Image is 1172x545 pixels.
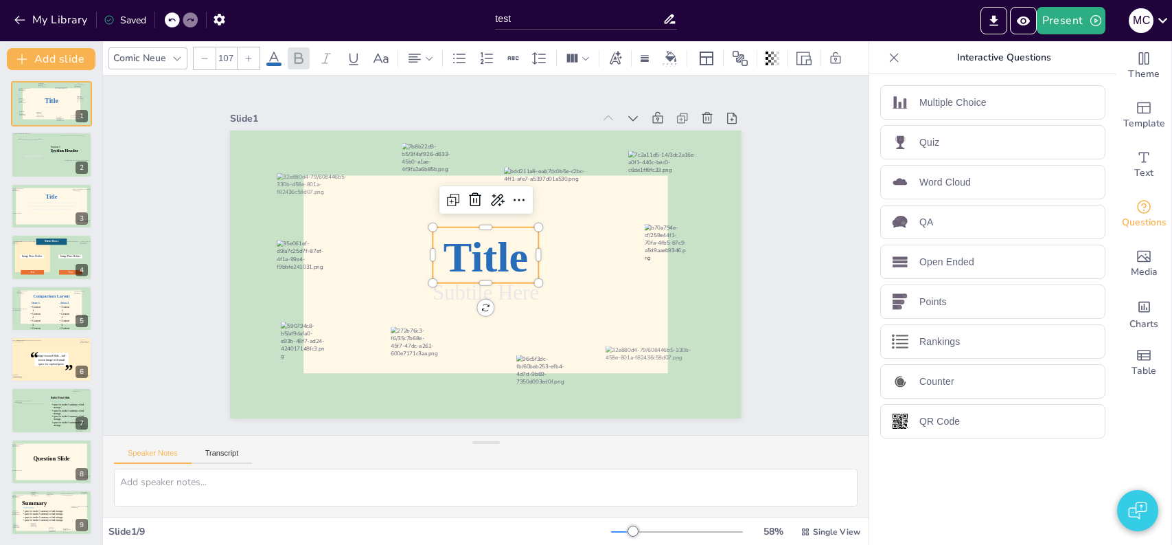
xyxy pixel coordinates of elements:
div: Slide 1 [230,112,593,125]
button: Add slide [7,48,95,70]
button: Preview Presentation [1010,7,1037,34]
p: QA [919,215,934,230]
div: Add ready made slides [1116,91,1171,140]
div: 6 [76,366,88,378]
div: 9 [76,519,88,531]
p: Points [919,295,947,309]
img: Counter icon [892,373,908,390]
span: Content 3 [61,320,69,326]
div: Add a table [1116,338,1171,388]
img: Quiz icon [892,134,908,151]
span: Template [1123,116,1165,131]
div: 7 [11,388,92,433]
p: Multiple Choice [919,96,987,110]
div: Border settings [637,47,652,69]
span: Questions [1122,215,1167,230]
div: 8 [76,468,88,480]
span: Content 4 [32,326,41,333]
div: Layout [696,47,717,69]
div: Get real-time input from your audience [1116,190,1171,239]
p: Interactive Questions [905,41,1103,74]
p: Counter [919,375,954,389]
div: 1 [76,110,88,122]
span: Text [1134,166,1153,181]
p: Open Ended [919,255,974,269]
input: Insert title [495,9,663,29]
img: Word Cloud icon [892,174,908,190]
button: My Library [10,9,93,31]
div: 4 [11,234,92,280]
span: Content 4 [61,326,69,333]
div: 5 [76,315,88,327]
div: 9 [11,490,92,535]
span: Table [1131,364,1156,379]
div: 58 % [757,525,790,538]
button: Speaker Notes [114,449,192,464]
button: Transcript [192,449,253,464]
div: Comic Neue [111,49,169,67]
span: Media [1131,265,1158,280]
div: 8 [11,439,92,485]
img: Points icon [892,293,908,310]
span: Theme [1128,67,1160,82]
div: 2 [11,132,92,177]
div: Add text boxes [1116,140,1171,190]
p: QR Code [919,414,960,429]
span: Charts [1129,317,1158,332]
img: Rankings icon [892,333,908,350]
img: QR Code icon [892,413,908,430]
div: Add charts and graphs [1116,289,1171,338]
div: 4 [76,264,88,276]
img: Open Ended icon [892,254,908,270]
img: QA icon [892,214,908,230]
span: Single View [813,526,860,537]
p: Quiz [919,135,939,150]
span: Content here, content here, content here, content here, content here, content here, content here,... [27,201,76,211]
button: Present [1037,7,1105,34]
div: Saved [104,14,146,27]
button: M C [1129,7,1153,34]
div: Add images, graphics, shapes or video [1116,239,1171,289]
div: Text effects [605,47,625,69]
div: 5 [11,286,92,331]
p: Word Cloud [919,175,971,190]
span: Content 3 [32,320,41,326]
img: Multiple Choice icon [892,94,908,111]
div: Slide 1 / 9 [108,525,611,538]
div: 3 [76,212,88,225]
p: Rankings [919,335,960,349]
div: 6 [11,337,92,382]
span: Position [732,50,748,67]
div: M C [1129,8,1153,33]
div: Column Count [562,47,593,69]
div: 7 [76,417,88,430]
div: 2 [76,162,88,174]
div: Background color [660,51,681,65]
div: 1 [11,81,92,126]
div: Resize presentation [794,47,814,69]
div: Change the overall theme [1116,41,1171,91]
div: 3 [11,183,92,229]
button: Export to PowerPoint [980,7,1007,34]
